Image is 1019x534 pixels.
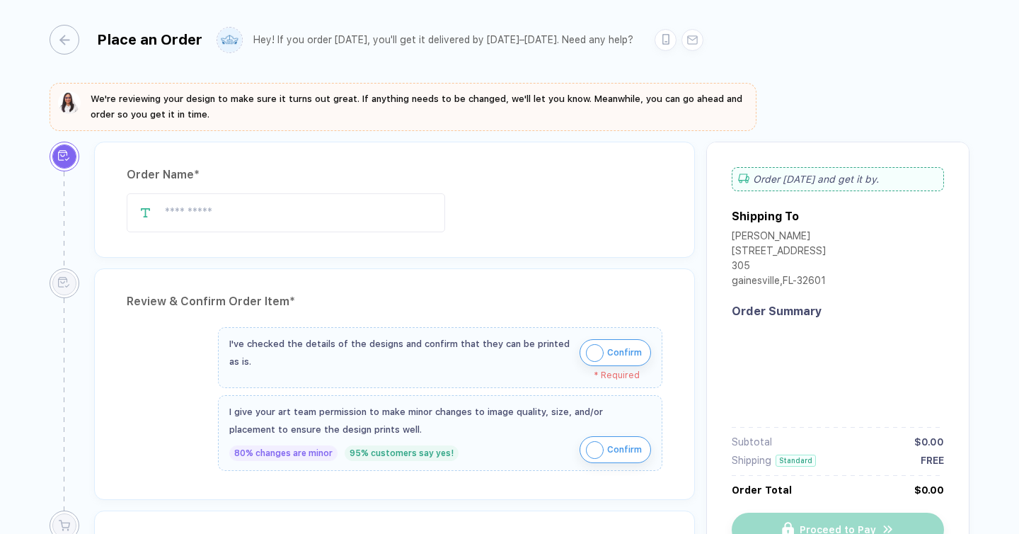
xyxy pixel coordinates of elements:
div: I've checked the details of the designs and confirm that they can be printed as is. [229,335,572,370]
div: Place an Order [97,31,202,48]
span: Confirm [607,341,642,364]
div: gainesville , FL - 32601 [732,275,826,290]
div: Review & Confirm Order Item [127,290,662,313]
img: user profile [217,28,242,52]
div: I give your art team permission to make minor changes to image quality, size, and/or placement to... [229,403,651,438]
div: 95% customers say yes! [345,445,459,461]
span: Confirm [607,438,642,461]
div: Order Summary [732,305,944,318]
div: 305 [732,260,826,275]
div: Order [DATE] and get it by . [732,167,944,191]
button: iconConfirm [580,436,651,463]
span: We're reviewing your design to make sure it turns out great. If anything needs to be changed, we'... [91,93,742,120]
div: Shipping To [732,210,799,223]
div: Shipping [732,455,771,466]
div: FREE [921,455,944,466]
div: Order Name [127,164,662,186]
img: icon [586,344,604,362]
div: [PERSON_NAME] [732,230,826,245]
div: Subtotal [732,436,772,448]
div: Hey! If you order [DATE], you'll get it delivered by [DATE]–[DATE]. Need any help? [253,34,633,46]
div: Order Total [732,484,792,496]
div: * Required [229,370,640,380]
button: We're reviewing your design to make sure it turns out great. If anything needs to be changed, we'... [58,91,748,123]
img: icon [586,441,604,459]
img: sophie [58,91,81,114]
div: Standard [776,455,816,467]
div: [STREET_ADDRESS] [732,245,826,260]
div: $0.00 [914,436,944,448]
div: 80% changes are minor [229,445,338,461]
button: iconConfirm [580,339,651,366]
div: $0.00 [914,484,944,496]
